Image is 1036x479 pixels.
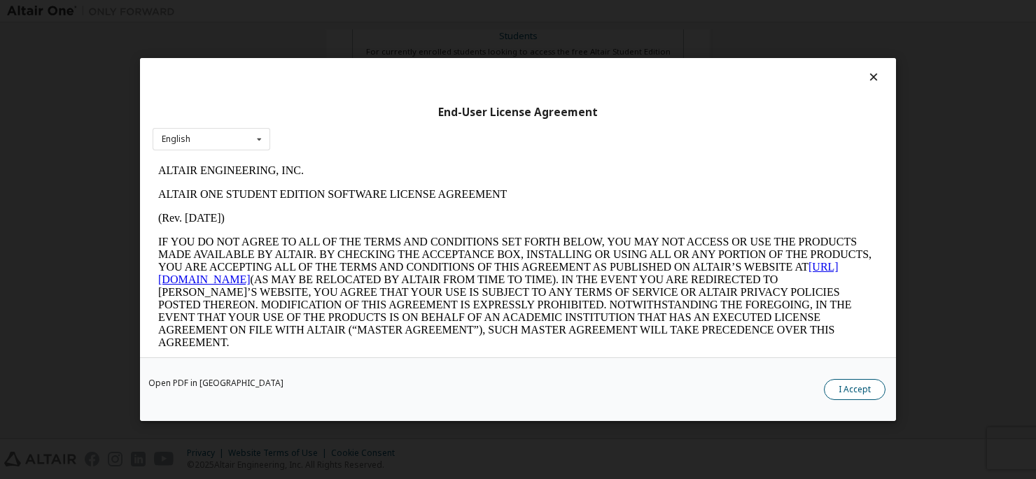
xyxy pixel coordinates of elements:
[6,77,725,190] p: IF YOU DO NOT AGREE TO ALL OF THE TERMS AND CONDITIONS SET FORTH BELOW, YOU MAY NOT ACCESS OR USE...
[162,135,190,143] div: English
[6,29,725,42] p: ALTAIR ONE STUDENT EDITION SOFTWARE LICENSE AGREEMENT
[6,6,725,18] p: ALTAIR ENGINEERING, INC.
[153,106,883,120] div: End-User License Agreement
[6,53,725,66] p: (Rev. [DATE])
[824,379,885,400] button: I Accept
[148,379,283,387] a: Open PDF in [GEOGRAPHIC_DATA]
[6,201,725,252] p: This Altair One Student Edition Software License Agreement (“Agreement”) is between Altair Engine...
[6,102,686,127] a: [URL][DOMAIN_NAME]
